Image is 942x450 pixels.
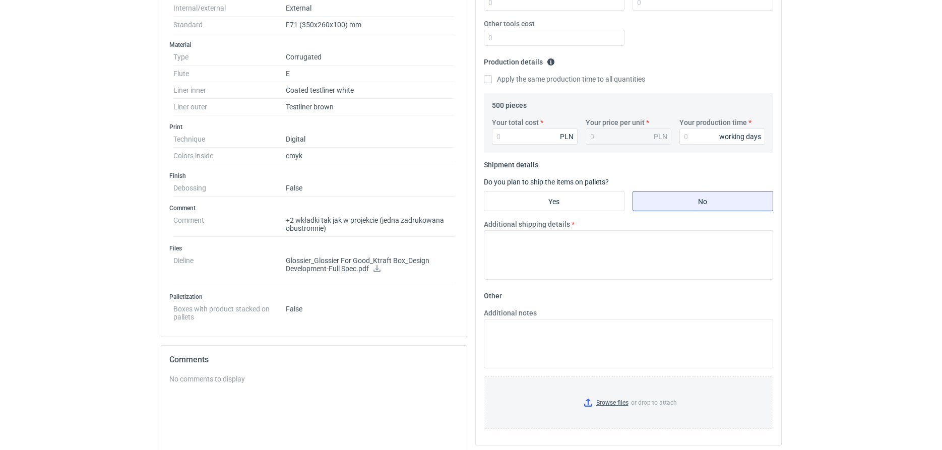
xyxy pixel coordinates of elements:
dd: +2 wkładki tak jak w projekcie (jedna zadrukowana obustronnie) [286,212,455,237]
h3: Palletization [169,293,459,301]
dt: Type [173,49,286,66]
legend: Production details [484,54,555,66]
dt: Standard [173,17,286,33]
label: Additional shipping details [484,219,570,229]
dt: Dieline [173,252,286,285]
dd: F71 (350x260x100) mm [286,17,455,33]
label: Other tools cost [484,19,535,29]
dt: Debossing [173,180,286,197]
dd: False [286,180,455,197]
h3: Print [169,123,459,131]
label: Your production time [679,117,747,127]
label: Apply the same production time to all quantities [484,74,645,84]
label: Do you plan to ship the items on pallets? [484,178,609,186]
dt: Flute [173,66,286,82]
dd: Corrugated [286,49,455,66]
label: Additional notes [484,308,537,318]
div: working days [719,132,761,142]
dd: cmyk [286,148,455,164]
dd: Coated testliner white [286,82,455,99]
input: 0 [492,128,578,145]
label: No [633,191,773,211]
dd: Digital [286,131,455,148]
dd: Testliner brown [286,99,455,115]
h3: Comment [169,204,459,212]
h3: Files [169,244,459,252]
input: 0 [484,30,624,46]
label: or drop to attach [484,377,773,428]
dd: E [286,66,455,82]
h3: Material [169,41,459,49]
div: No comments to display [169,374,459,384]
dt: Comment [173,212,286,237]
div: PLN [560,132,574,142]
label: Your total cost [492,117,539,127]
h3: Finish [169,172,459,180]
input: 0 [679,128,765,145]
dd: False [286,301,455,321]
div: PLN [654,132,667,142]
dt: Liner outer [173,99,286,115]
legend: Other [484,288,502,300]
dt: Boxes with product stacked on pallets [173,301,286,321]
label: Yes [484,191,624,211]
legend: 500 pieces [492,97,527,109]
legend: Shipment details [484,157,538,169]
dt: Technique [173,131,286,148]
label: Your price per unit [586,117,645,127]
p: Glossier_Glossier For Good_Ktraft Box_Design Development-Full Spec.pdf [286,256,455,274]
dt: Liner inner [173,82,286,99]
h2: Comments [169,354,459,366]
dt: Colors inside [173,148,286,164]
